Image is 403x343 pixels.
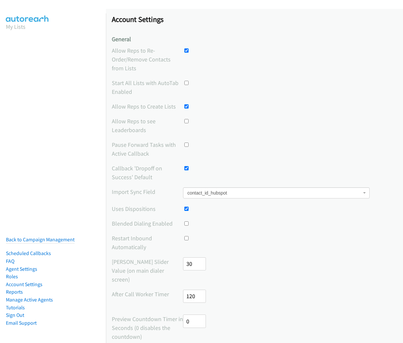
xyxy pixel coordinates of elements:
[112,140,183,158] label: Pause Forward Tasks with Active Callback
[6,236,75,243] a: Back to Campaign Management
[6,266,37,272] a: Agent Settings
[187,190,361,196] span: contact_id_hubspot
[112,219,183,228] label: Blended Dialing Enabled
[6,320,37,326] a: Email Support
[6,297,53,303] a: Manage Active Agents
[112,102,183,111] label: Allow Reps to Create Lists
[6,312,24,318] a: Sign Out
[6,289,23,295] a: Reports
[6,304,25,311] a: Tutorials
[112,15,397,24] h1: Account Settings
[112,36,397,43] h4: General
[112,117,183,134] label: Allow Reps to see Leaderboards
[112,234,183,251] label: Restart Inbound Automatically
[112,204,183,213] label: Uses Dispositions
[6,273,18,280] a: Roles
[6,281,42,287] a: Account Settings
[112,290,183,299] label: After Call Worker Timer
[183,187,370,198] span: contact_id_hubspot
[112,78,183,96] label: Start All Lists with AutoTab Enabled
[112,257,183,284] label: [PERSON_NAME] Slider Value (on main dialer screen)
[112,164,183,181] label: Callback 'Dropoff on Success' Default
[6,258,14,264] a: FAQ
[112,46,183,73] label: Allow Reps to Re-Order/Remove Contacts from Lists
[6,23,25,30] a: My Lists
[6,250,51,256] a: Scheduled Callbacks
[112,187,183,196] label: Import Sync Field
[112,315,183,341] label: Preview Countdown Timer in Seconds (0 disables the countdown)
